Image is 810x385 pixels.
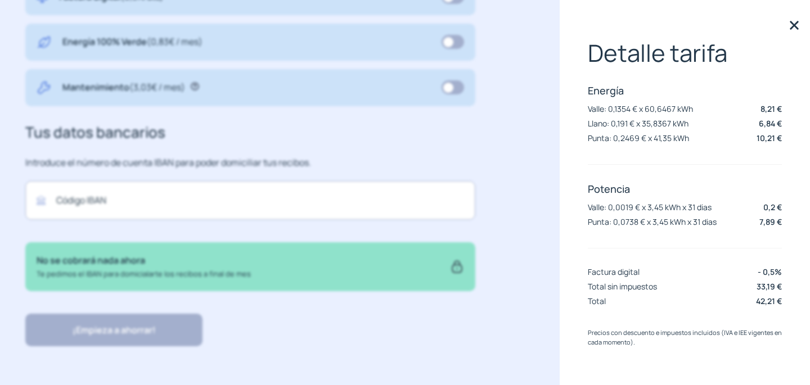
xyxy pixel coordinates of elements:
[759,216,782,228] p: 7,89 €
[588,281,657,292] p: Total sin impuestos
[588,216,717,227] p: Punta: 0,0738 € x 3,45 kWh x 31 dias
[450,253,464,279] img: secure.svg
[588,118,688,129] p: Llano: 0,191 € x 35,8367 kWh
[588,84,782,97] p: Energía
[147,35,202,48] span: (0,83€ / mes)
[25,121,475,144] h3: Tus datos bancarios
[757,280,782,292] p: 33,19 €
[588,328,782,347] p: Precios con descuento e impuestos incluidos (IVA e IEE vigentes en cada momento).
[758,266,782,278] p: - 0,5%
[37,35,51,49] img: energy-green.svg
[37,268,251,280] p: Te pedimos el IBAN para domicialarte los recibos a final de mes
[25,156,475,170] p: Introduce el número de cuenta IBAN para poder domiciliar tus recibos.
[757,132,782,144] p: 10,21 €
[588,266,640,277] p: Factura digital
[588,133,689,143] p: Punta: 0,2469 € x 41,35 kWh
[37,80,51,95] img: tool.svg
[62,80,185,95] p: Mantenimiento
[759,117,782,129] p: 6,84 €
[763,201,782,213] p: 0,2 €
[588,296,606,306] p: Total
[129,81,185,93] span: (3,03€ / mes)
[588,103,693,114] p: Valle: 0,1354 € x 60,6467 kWh
[588,182,782,196] p: Potencia
[62,35,202,49] p: Energía 100% Verde
[588,39,782,66] p: Detalle tarifa
[760,103,782,115] p: 8,21 €
[37,253,251,268] p: No se cobrará nada ahora
[588,202,712,212] p: Valle: 0,0019 € x 3,45 kWh x 31 dias
[756,295,782,307] p: 42,21 €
